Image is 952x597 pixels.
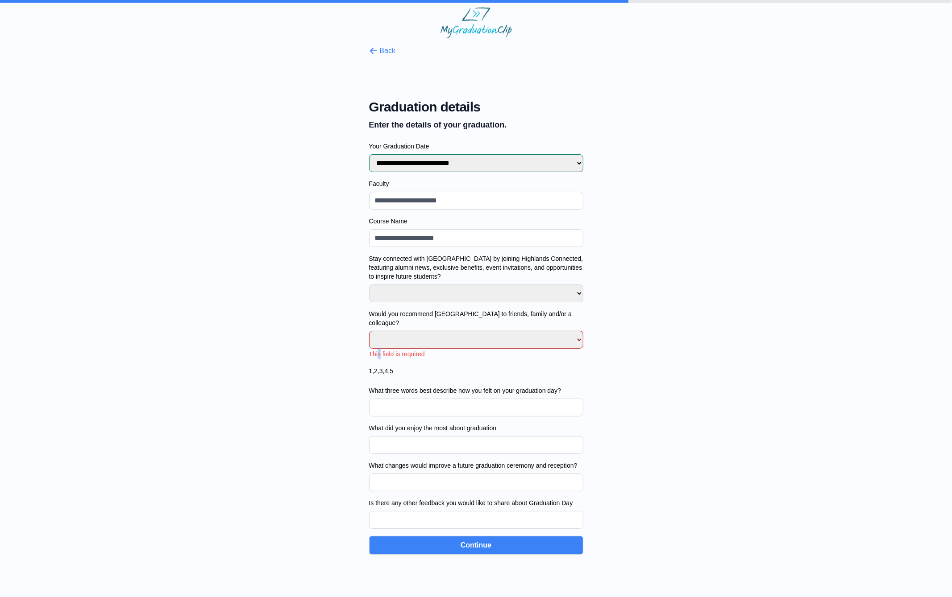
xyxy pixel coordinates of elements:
[369,498,583,507] label: Is there any other feedback you would like to share about Graduation Day
[369,142,583,151] label: Your Graduation Date
[369,217,583,226] label: Course Name
[369,309,583,327] label: Would you recommend [GEOGRAPHIC_DATA] to friends, family and/or a colleague?
[369,119,583,131] p: Enter the details of your graduation.
[369,366,583,375] label: 1,2,3,4,5
[369,386,583,395] label: What three words best describe how you felt on your graduation day?
[369,99,583,115] span: Graduation details
[369,350,425,358] span: This field is required
[369,461,583,470] label: What changes would improve a future graduation ceremony and reception?
[369,424,583,432] label: What did you enjoy the most about graduation
[369,536,583,555] button: Continue
[369,179,583,188] label: Faculty
[441,7,512,38] img: MyGraduationClip
[369,254,583,281] label: Stay connected with [GEOGRAPHIC_DATA] by joining Highlands Connected, featuring alumni news, excl...
[369,45,396,56] button: Back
